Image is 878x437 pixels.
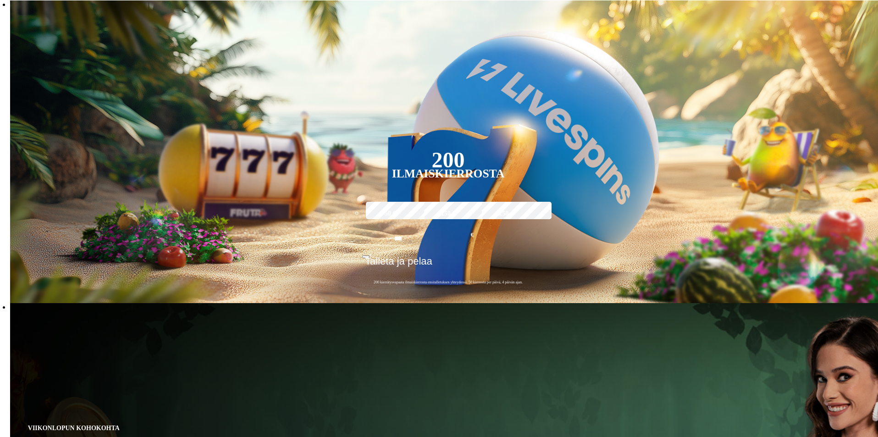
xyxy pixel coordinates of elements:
[364,200,417,227] label: 50 €
[370,252,372,258] span: €
[431,155,464,166] div: 200
[362,255,534,274] button: Talleta ja pelaa
[392,168,505,179] div: Ilmaiskierrosta
[422,200,475,227] label: 150 €
[24,423,123,434] span: VIIKONLOPUN KOHOKOHTA
[365,255,432,274] span: Talleta ja pelaa
[480,200,533,227] label: 250 €
[362,280,534,285] span: 200 kierrätysvapaata ilmaiskierrosta ensitalletuksen yhteydessä. 50 kierrosta per päivä, 4 päivän...
[471,231,474,239] span: €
